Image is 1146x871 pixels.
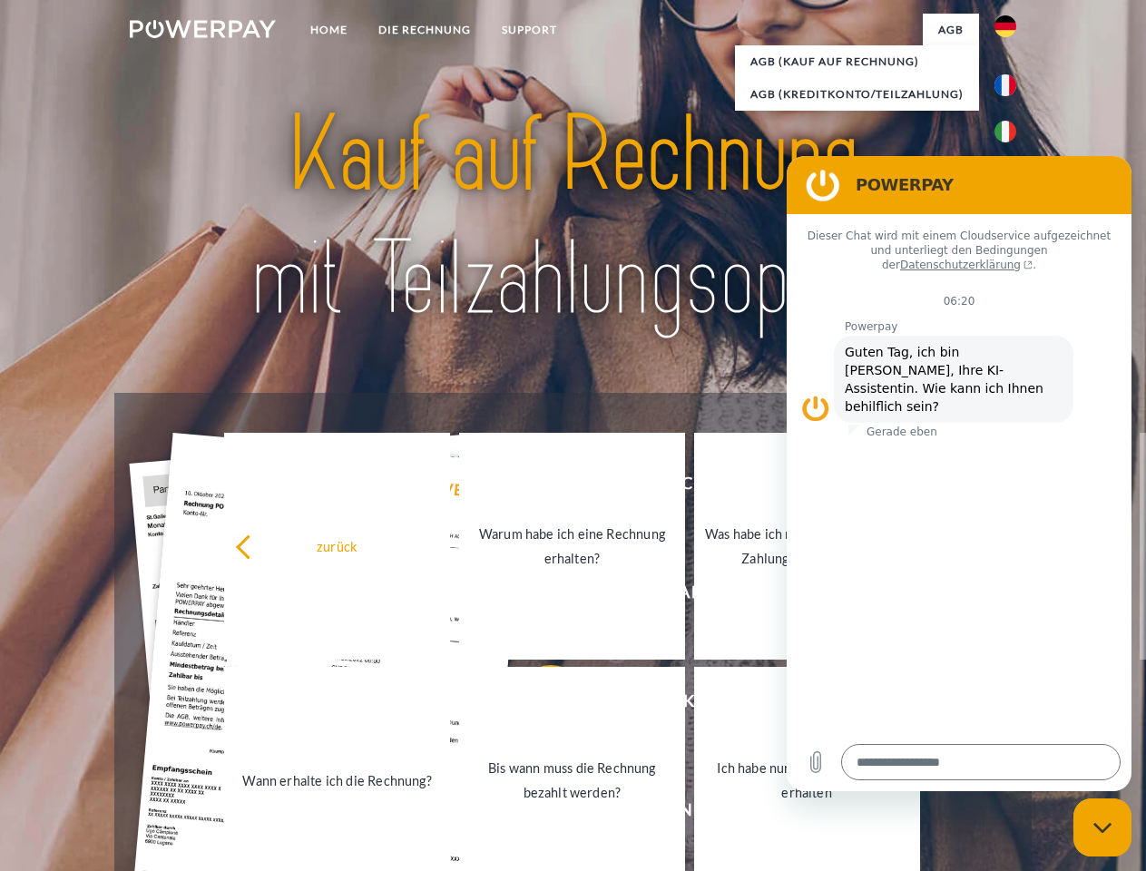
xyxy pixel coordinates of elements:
[994,74,1016,96] img: fr
[694,433,920,660] a: Was habe ich noch offen, ist meine Zahlung eingegangen?
[994,121,1016,142] img: it
[705,522,909,571] div: Was habe ich noch offen, ist meine Zahlung eingegangen?
[735,45,979,78] a: AGB (Kauf auf Rechnung)
[235,768,439,792] div: Wann erhalte ich die Rechnung?
[130,20,276,38] img: logo-powerpay-white.svg
[470,756,674,805] div: Bis wann muss die Rechnung bezahlt werden?
[470,522,674,571] div: Warum habe ich eine Rechnung erhalten?
[735,78,979,111] a: AGB (Kreditkonto/Teilzahlung)
[994,15,1016,37] img: de
[363,14,486,46] a: DIE RECHNUNG
[295,14,363,46] a: Home
[923,14,979,46] a: agb
[173,87,973,347] img: title-powerpay_de.svg
[486,14,573,46] a: SUPPORT
[705,756,909,805] div: Ich habe nur eine Teillieferung erhalten
[1073,798,1131,856] iframe: Schaltfläche zum Öffnen des Messaging-Fensters; Konversation läuft
[787,156,1131,791] iframe: Messaging-Fenster
[235,533,439,558] div: zurück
